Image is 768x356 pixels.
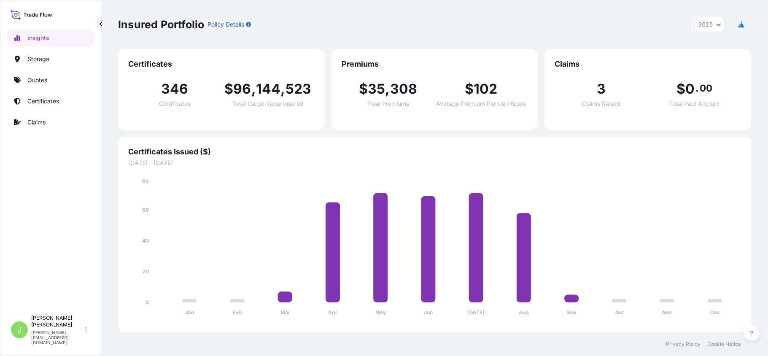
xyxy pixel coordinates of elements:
[676,82,685,96] span: $
[468,310,485,316] tspan: [DATE]
[669,101,720,107] span: Total Paid Amount
[436,101,526,107] span: Average Premium Per Certificate
[286,82,312,96] span: 523
[128,159,741,167] span: [DATE] - [DATE]
[519,310,529,316] tspan: Aug
[7,114,94,131] a: Claims
[698,20,713,29] span: 2025
[146,299,149,305] tspan: 0
[567,310,577,316] tspan: Sep
[474,82,498,96] span: 102
[465,82,474,96] span: $
[281,82,286,96] span: ,
[666,341,701,348] a: Privacy Policy
[159,101,191,107] span: Certificates
[233,310,242,316] tspan: Feb
[27,97,59,105] p: Certificates
[207,20,244,29] p: Policy Details
[31,330,84,345] p: [PERSON_NAME][EMAIL_ADDRESS][DOMAIN_NAME]
[694,17,725,32] button: Year Selector
[128,147,741,157] span: Certificates Issued ($)
[342,59,528,69] span: Premiums
[710,310,720,316] tspan: Dec
[685,82,695,96] span: 0
[663,310,673,316] tspan: Nov
[232,101,304,107] span: Total Cargo Value Insured
[17,326,22,334] span: J
[700,85,712,92] span: 00
[27,55,49,63] p: Storage
[233,82,251,96] span: 96
[385,82,390,96] span: ,
[185,310,194,316] tspan: Jan
[27,34,49,42] p: Insights
[142,268,149,275] tspan: 20
[7,30,94,46] a: Insights
[7,93,94,110] a: Certificates
[142,207,149,213] tspan: 60
[280,310,290,316] tspan: Mar
[118,18,204,31] p: Insured Portfolio
[27,118,46,127] p: Claims
[328,310,337,316] tspan: Apr
[31,315,84,328] p: [PERSON_NAME] [PERSON_NAME]
[128,59,315,69] span: Certificates
[7,72,94,89] a: Quotes
[555,59,741,69] span: Claims
[142,237,149,244] tspan: 40
[256,82,281,96] span: 144
[368,82,385,96] span: 35
[707,341,741,348] a: Cookie Notice
[359,82,368,96] span: $
[7,51,94,67] a: Storage
[597,82,606,96] span: 3
[696,85,699,92] span: .
[27,76,47,84] p: Quotes
[161,82,189,96] span: 346
[251,82,256,96] span: ,
[390,82,418,96] span: 308
[582,101,620,107] span: Claims Raised
[142,178,149,184] tspan: 80
[615,310,624,316] tspan: Oct
[224,82,233,96] span: $
[367,101,409,107] span: Total Premiums
[375,310,386,316] tspan: May
[424,310,433,316] tspan: Jun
